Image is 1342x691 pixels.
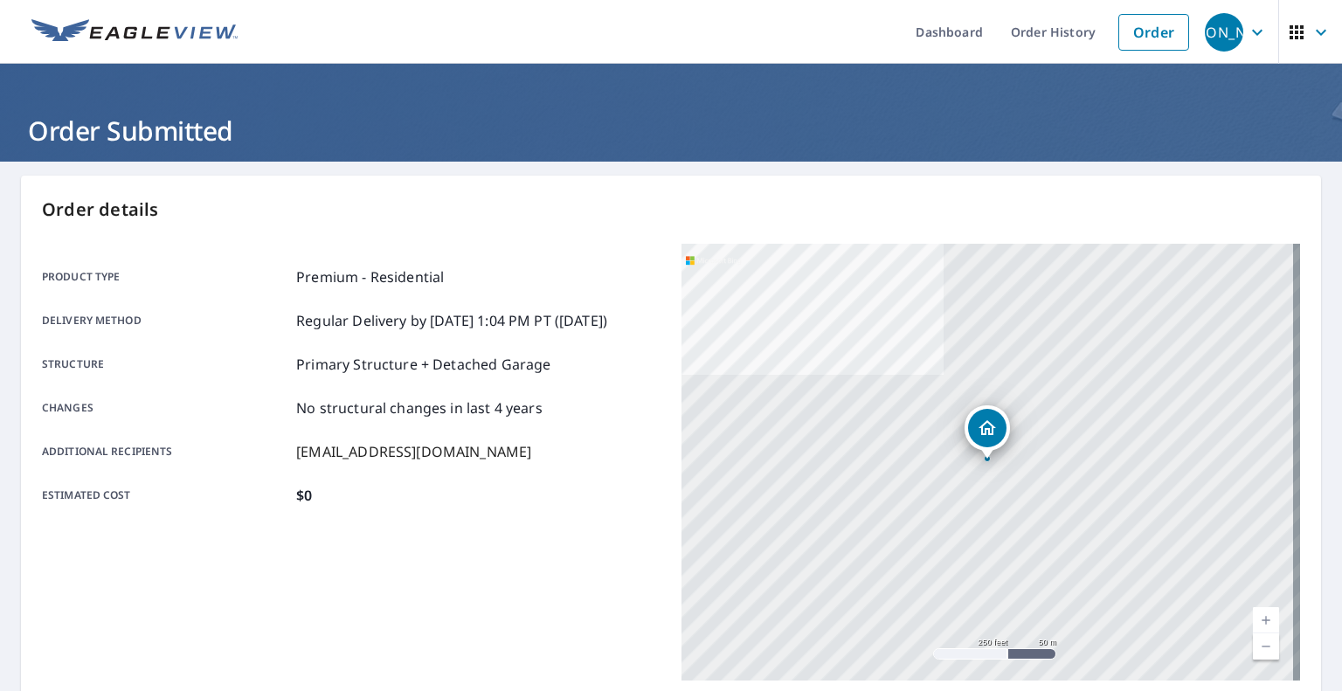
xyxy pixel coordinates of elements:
div: Dropped pin, building 1, Residential property, 2701 Rainier Dr Springfield, IL 62704 [965,405,1010,460]
p: Regular Delivery by [DATE] 1:04 PM PT ([DATE]) [296,310,607,331]
p: Estimated cost [42,485,289,506]
p: Product type [42,266,289,287]
div: [PERSON_NAME] [1205,13,1243,52]
p: Changes [42,397,289,418]
p: Structure [42,354,289,375]
p: Additional recipients [42,441,289,462]
p: $0 [296,485,312,506]
a: Current Level 17, Zoom Out [1253,633,1279,660]
p: No structural changes in last 4 years [296,397,543,418]
a: Current Level 17, Zoom In [1253,607,1279,633]
p: Primary Structure + Detached Garage [296,354,550,375]
img: EV Logo [31,19,238,45]
p: Order details [42,197,1300,223]
p: [EMAIL_ADDRESS][DOMAIN_NAME] [296,441,531,462]
p: Delivery method [42,310,289,331]
p: Premium - Residential [296,266,444,287]
a: Order [1118,14,1189,51]
h1: Order Submitted [21,113,1321,149]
